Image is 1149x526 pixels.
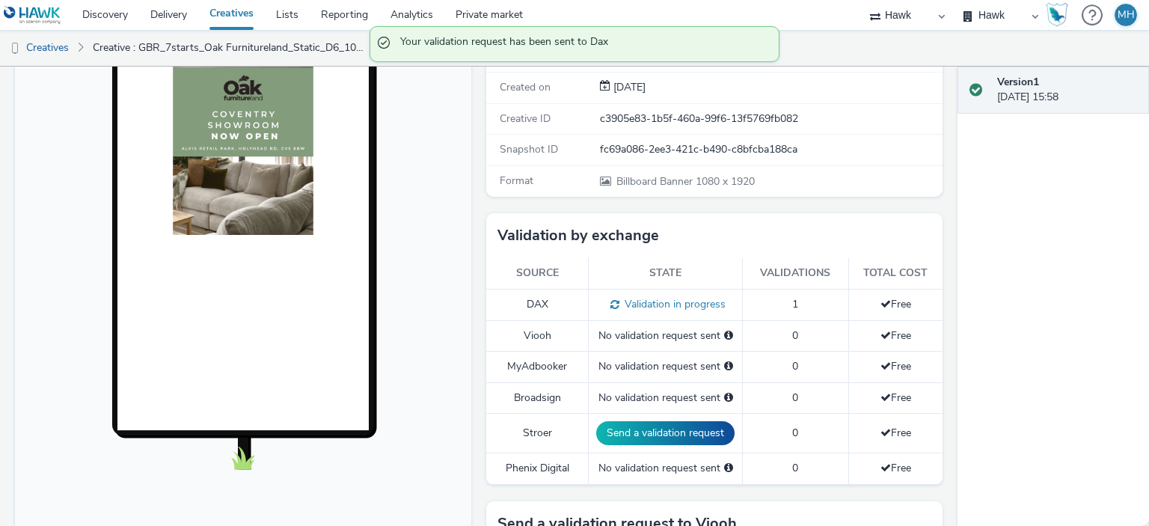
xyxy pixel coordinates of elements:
span: Creative ID [500,111,551,126]
span: Free [880,359,911,373]
span: Free [880,297,911,311]
img: undefined Logo [4,6,61,25]
th: Source [486,258,589,289]
td: Phenix Digital [486,453,589,484]
div: c3905e83-1b5f-460a-99f6-13f5769fb082 [600,111,941,126]
span: Free [880,426,911,440]
img: Hawk Academy [1046,3,1068,27]
th: Total cost [848,258,943,289]
td: DAX [486,289,589,320]
div: No validation request sent [596,391,735,406]
div: No validation request sent [596,328,735,343]
div: No validation request sent [596,461,735,476]
div: fc69a086-2ee3-421c-b490-c8bfcba188ca [600,142,941,157]
span: 0 [792,328,798,343]
div: Please select a deal below and click on Send to send a validation request to Phenix Digital. [724,461,733,476]
td: Viooh [486,320,589,351]
td: MyAdbooker [486,352,589,382]
span: Free [880,328,911,343]
span: 0 [792,426,798,440]
strong: Version 1 [997,75,1039,89]
span: [DATE] [610,80,646,94]
td: Stroer [486,414,589,453]
span: Billboard Banner [616,174,696,189]
a: Creative : GBR_7starts_Oak Furnitureland_Static_D6_1080x1920 [85,30,373,66]
span: Snapshot ID [500,142,558,156]
h3: Validation by exchange [497,224,659,247]
span: 0 [792,461,798,475]
div: Creation 26 September 2025, 15:58 [610,80,646,95]
span: Validation in progress [619,297,726,311]
div: Please select a deal below and click on Send to send a validation request to MyAdbooker. [724,359,733,374]
span: 0 [792,391,798,405]
th: Validations [743,258,848,289]
span: Created on [500,80,551,94]
th: State [589,258,743,289]
div: No validation request sent [596,359,735,374]
img: dooh [7,41,22,56]
button: Send a validation request [596,421,735,445]
div: [DATE] 15:58 [997,75,1137,105]
span: Free [880,391,911,405]
img: Advertisement preview [158,46,298,298]
td: Broadsign [486,382,589,413]
span: 1 [792,297,798,311]
span: 0 [792,359,798,373]
div: Please select a deal below and click on Send to send a validation request to Broadsign. [724,391,733,406]
a: Hawk Academy [1046,3,1074,27]
span: Free [880,461,911,475]
span: Your validation request has been sent to Dax [400,34,764,54]
span: Format [500,174,533,188]
div: Please select a deal below and click on Send to send a validation request to Viooh. [724,328,733,343]
span: 1080 x 1920 [615,174,755,189]
div: MH [1118,4,1135,26]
